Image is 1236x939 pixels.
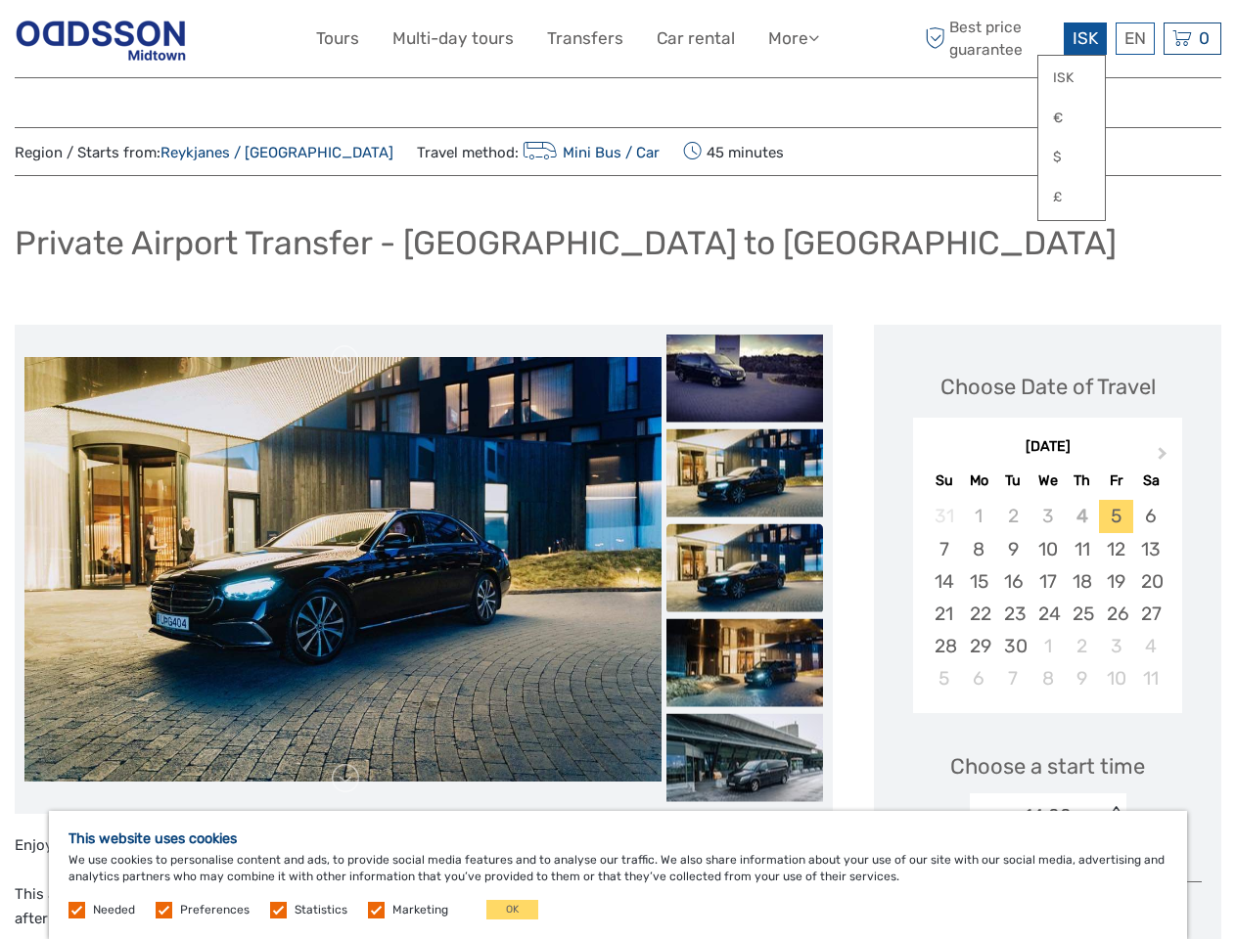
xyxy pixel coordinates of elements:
[996,598,1030,630] div: Choose Tuesday, September 23rd, 2025
[1065,565,1099,598] div: Choose Thursday, September 18th, 2025
[1133,598,1167,630] div: Choose Saturday, September 27th, 2025
[666,429,823,517] img: bb7e82e5124145e5901701764a956d0f_slider_thumbnail.jpg
[996,533,1030,565] div: Choose Tuesday, September 9th, 2025
[225,30,249,54] button: Open LiveChat chat widget
[1038,61,1105,96] a: ISK
[1030,598,1065,630] div: Choose Wednesday, September 24th, 2025
[657,24,735,53] a: Car rental
[962,468,996,494] div: Mo
[160,144,393,161] a: Reykjanes / [GEOGRAPHIC_DATA]
[1133,468,1167,494] div: Sa
[1038,140,1105,175] a: $
[1099,598,1133,630] div: Choose Friday, September 26th, 2025
[940,372,1156,402] div: Choose Date of Travel
[1073,28,1098,48] span: ISK
[1149,442,1180,473] button: Next Month
[1065,468,1099,494] div: Th
[1065,630,1099,662] div: Choose Thursday, October 2nd, 2025
[666,714,823,802] img: 378a844c036c45d2993344ad2d676681_slider_thumbnail.jpeg
[927,662,961,694] div: Choose Sunday, October 5th, 2025
[15,882,833,932] p: This airport transfer will take you to your destination of choice. Your driver will be waiting fo...
[666,619,823,707] img: 71aa0f482582449abdb268dcf9e3cf8a_slider_thumbnail.jpeg
[1116,22,1155,55] div: EN
[962,662,996,694] div: Choose Monday, October 6th, 2025
[1065,500,1099,532] div: Not available Thursday, September 4th, 2025
[1030,662,1065,694] div: Choose Wednesday, October 8th, 2025
[486,900,538,919] button: OK
[927,565,961,598] div: Choose Sunday, September 14th, 2025
[913,437,1182,458] div: [DATE]
[316,24,359,53] a: Tours
[24,357,662,782] img: 6753475544474535b87e047c1beee227_main_slider.jpeg
[666,335,823,423] img: b0440060a96740b0b900286ee658dd10_slider_thumbnail.jpeg
[1107,806,1123,827] div: < >
[180,902,250,918] label: Preferences
[950,751,1145,782] span: Choose a start time
[1030,500,1065,532] div: Not available Wednesday, September 3rd, 2025
[1099,500,1133,532] div: Choose Friday, September 5th, 2025
[15,15,187,63] img: Reykjavik Residence
[1030,630,1065,662] div: Choose Wednesday, October 1st, 2025
[15,833,833,859] p: Enjoy the comfort of being picked up by a private driver straight from the welcome hall at the ai...
[927,598,961,630] div: Choose Sunday, September 21st, 2025
[962,533,996,565] div: Choose Monday, September 8th, 2025
[962,500,996,532] div: Not available Monday, September 1st, 2025
[295,902,347,918] label: Statistics
[1038,180,1105,215] a: £
[927,533,961,565] div: Choose Sunday, September 7th, 2025
[15,223,1117,263] h1: Private Airport Transfer - [GEOGRAPHIC_DATA] to [GEOGRAPHIC_DATA]
[1030,565,1065,598] div: Choose Wednesday, September 17th, 2025
[1038,101,1105,136] a: €
[1030,533,1065,565] div: Choose Wednesday, September 10th, 2025
[1133,630,1167,662] div: Choose Saturday, October 4th, 2025
[927,468,961,494] div: Su
[996,662,1030,694] div: Choose Tuesday, October 7th, 2025
[962,565,996,598] div: Choose Monday, September 15th, 2025
[962,630,996,662] div: Choose Monday, September 29th, 2025
[49,811,1187,939] div: We use cookies to personalise content and ads, to provide social media features and to analyse ou...
[1030,468,1065,494] div: We
[1133,662,1167,694] div: Choose Saturday, October 11th, 2025
[768,24,819,53] a: More
[1065,533,1099,565] div: Choose Thursday, September 11th, 2025
[1065,598,1099,630] div: Choose Thursday, September 25th, 2025
[417,138,660,165] span: Travel method:
[392,24,514,53] a: Multi-day tours
[547,24,623,53] a: Transfers
[962,598,996,630] div: Choose Monday, September 22nd, 2025
[1133,533,1167,565] div: Choose Saturday, September 13th, 2025
[392,902,448,918] label: Marketing
[93,902,135,918] label: Needed
[996,565,1030,598] div: Choose Tuesday, September 16th, 2025
[996,500,1030,532] div: Not available Tuesday, September 2nd, 2025
[1099,565,1133,598] div: Choose Friday, September 19th, 2025
[666,524,823,612] img: 6753475544474535b87e047c1beee227_slider_thumbnail.jpeg
[1099,468,1133,494] div: Fr
[1133,500,1167,532] div: Choose Saturday, September 6th, 2025
[1099,630,1133,662] div: Choose Friday, October 3rd, 2025
[519,144,660,161] a: Mini Bus / Car
[27,34,221,50] p: We're away right now. Please check back later!
[683,138,784,165] span: 45 minutes
[1099,662,1133,694] div: Choose Friday, October 10th, 2025
[1025,803,1072,828] div: 14:00
[69,830,1167,847] h5: This website uses cookies
[996,468,1030,494] div: Tu
[1133,565,1167,598] div: Choose Saturday, September 20th, 2025
[996,630,1030,662] div: Choose Tuesday, September 30th, 2025
[1099,533,1133,565] div: Choose Friday, September 12th, 2025
[1196,28,1213,48] span: 0
[1065,662,1099,694] div: Choose Thursday, October 9th, 2025
[927,630,961,662] div: Choose Sunday, September 28th, 2025
[920,17,1059,60] span: Best price guarantee
[15,143,393,163] span: Region / Starts from:
[927,500,961,532] div: Not available Sunday, August 31st, 2025
[919,500,1175,694] div: month 2025-09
